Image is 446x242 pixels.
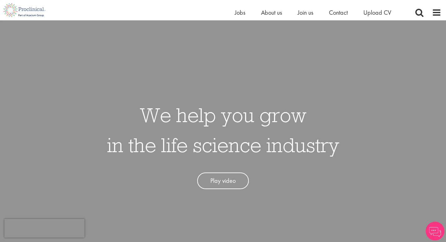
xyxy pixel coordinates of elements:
a: Contact [329,8,348,17]
img: Chatbot [426,222,444,240]
a: Play video [197,172,249,189]
a: Join us [298,8,313,17]
a: About us [261,8,282,17]
a: Upload CV [363,8,391,17]
h1: We help you grow in the life science industry [107,100,339,160]
a: Jobs [235,8,245,17]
